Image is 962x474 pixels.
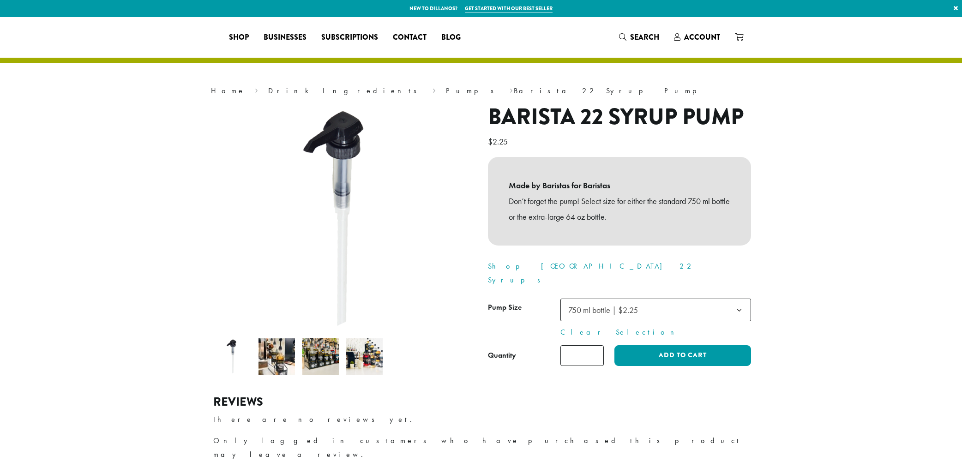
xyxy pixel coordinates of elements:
[213,413,749,426] p: There are no reviews yet.
[488,136,510,147] bdi: 2.25
[560,299,751,321] span: 750 ml bottle | $2.25
[222,30,256,45] a: Shop
[211,86,245,96] a: Home
[255,82,258,96] span: ›
[441,32,461,43] span: Blog
[509,178,730,193] b: Made by Baristas for Baristas
[560,327,751,338] a: Clear Selection
[215,338,251,375] img: Barista 22 Syrup Pump
[630,32,659,42] span: Search
[614,345,751,366] button: Add to cart
[565,301,647,319] span: 750 ml bottle | $2.25
[211,85,751,96] nav: Breadcrumb
[465,5,553,12] a: Get started with our best seller
[227,104,458,335] img: Barista 22 Syrup Pump
[510,82,513,96] span: ›
[488,301,560,314] label: Pump Size
[488,350,516,361] div: Quantity
[509,193,730,225] p: Don’t forget the pump! Select size for either the standard 750 ml bottle or the extra-large 64 oz...
[229,32,249,43] span: Shop
[259,338,295,375] img: Barista 22 Syrup Pump - Image 2
[213,395,749,409] h2: Reviews
[560,345,604,366] input: Product quantity
[268,86,423,96] a: Drink Ingredients
[488,261,695,285] a: Shop [GEOGRAPHIC_DATA] 22 Syrups
[612,30,667,45] a: Search
[213,434,749,462] p: Only logged in customers who have purchased this product may leave a review.
[568,305,638,315] span: 750 ml bottle | $2.25
[488,104,751,131] h1: Barista 22 Syrup Pump
[393,32,427,43] span: Contact
[446,86,500,96] a: Pumps
[433,82,436,96] span: ›
[264,32,307,43] span: Businesses
[321,32,378,43] span: Subscriptions
[302,338,339,375] img: Barista 22 Syrup Pump - Image 3
[346,338,383,375] img: Barista 22 Syrup Pump - Image 4
[684,32,720,42] span: Account
[488,136,493,147] span: $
